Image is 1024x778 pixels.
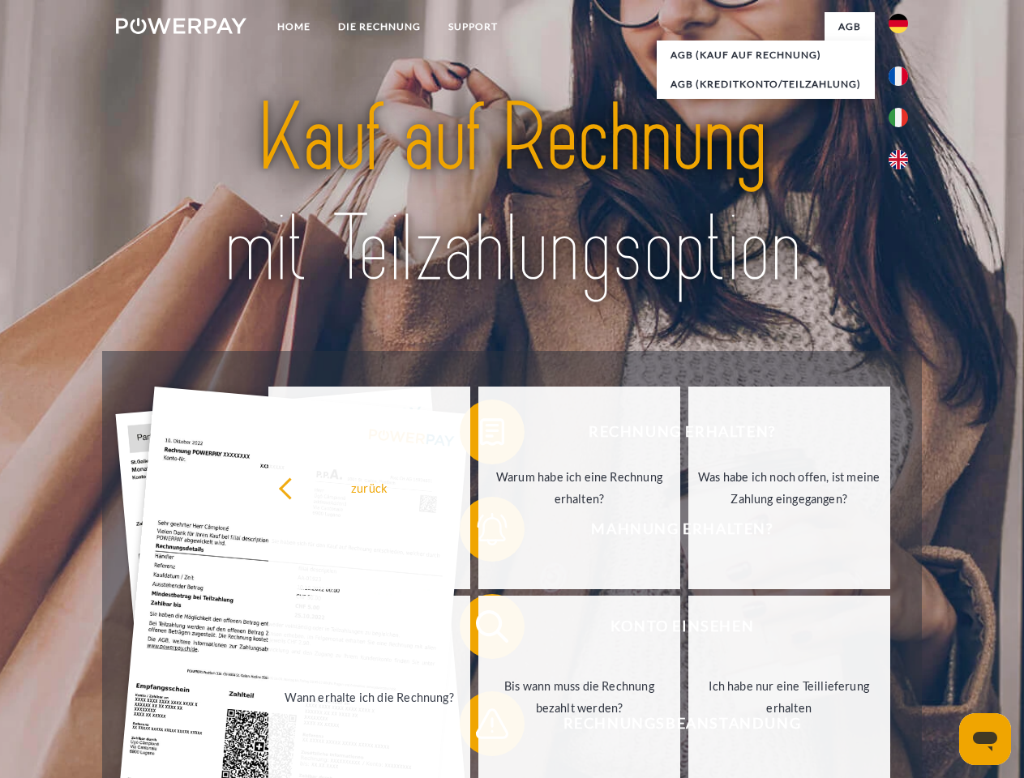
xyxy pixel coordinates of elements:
a: AGB (Kreditkonto/Teilzahlung) [657,70,875,99]
a: AGB (Kauf auf Rechnung) [657,41,875,70]
img: logo-powerpay-white.svg [116,18,246,34]
div: Ich habe nur eine Teillieferung erhalten [698,675,880,719]
a: Was habe ich noch offen, ist meine Zahlung eingegangen? [688,387,890,589]
a: agb [825,12,875,41]
img: fr [889,66,908,86]
a: Home [263,12,324,41]
img: it [889,108,908,127]
img: en [889,150,908,169]
div: Wann erhalte ich die Rechnung? [278,686,461,707]
div: zurück [278,477,461,498]
a: DIE RECHNUNG [324,12,435,41]
div: Warum habe ich eine Rechnung erhalten? [488,466,671,510]
a: SUPPORT [435,12,512,41]
div: Bis wann muss die Rechnung bezahlt werden? [488,675,671,719]
img: de [889,14,908,33]
div: Was habe ich noch offen, ist meine Zahlung eingegangen? [698,466,880,510]
iframe: Schaltfläche zum Öffnen des Messaging-Fensters [959,713,1011,765]
img: title-powerpay_de.svg [155,78,869,310]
